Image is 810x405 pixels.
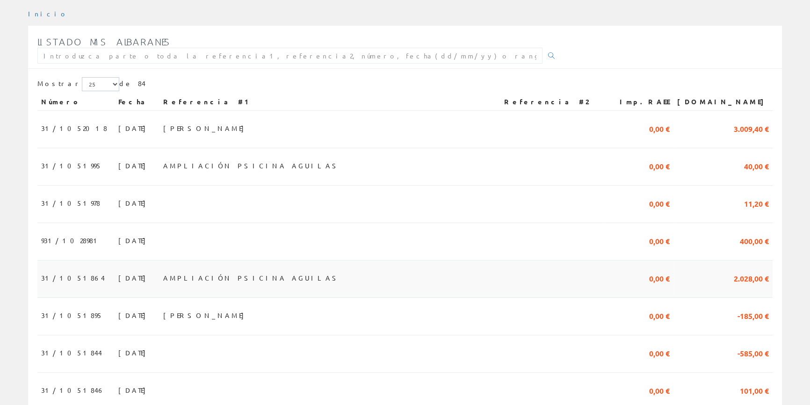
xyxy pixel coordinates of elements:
[41,97,80,106] font: Número
[163,311,249,319] font: [PERSON_NAME]
[649,199,670,209] font: 0,00 €
[744,161,769,171] font: 40,00 €
[163,124,249,132] font: [PERSON_NAME]
[740,236,769,246] font: 400,00 €
[28,9,68,18] a: Inicio
[82,77,119,91] select: Mostrar
[163,274,340,282] font: AMPLIACIÓN PSICINA AGUILAS
[41,199,100,207] font: 31/1051978
[37,36,171,47] font: Listado mis albaranes
[119,79,145,87] font: de 84
[649,386,670,396] font: 0,00 €
[504,97,588,106] font: Referencia #2
[738,311,769,321] font: -185,00 €
[41,274,105,282] font: 31/1051864
[734,124,769,134] font: 3.009,40 €
[677,97,769,106] font: [DOMAIN_NAME]
[118,311,151,319] font: [DATE]
[41,386,105,394] font: 31/1051846
[620,97,670,106] font: Imp.RAEE
[37,48,542,64] input: Introduzca parte o toda la referencia1, referencia2, número, fecha(dd/mm/yy) o rango de fechas(dd...
[163,161,340,170] font: AMPLIACIÓN PSICINA AGUILAS
[118,236,151,245] font: [DATE]
[41,161,102,170] font: 31/1051995
[163,97,253,106] font: Referencia #1
[744,199,769,209] font: 11,20 €
[37,79,82,87] font: Mostrar
[41,311,103,319] font: 31/1051895
[118,161,151,170] font: [DATE]
[649,161,670,171] font: 0,00 €
[649,124,670,134] font: 0,00 €
[118,348,151,357] font: [DATE]
[118,124,151,132] font: [DATE]
[41,236,101,245] font: 931/1028981
[649,348,670,358] font: 0,00 €
[118,199,151,207] font: [DATE]
[738,348,769,358] font: -585,00 €
[118,386,151,394] font: [DATE]
[649,274,670,283] font: 0,00 €
[41,124,107,132] font: 31/1052018
[734,274,769,283] font: 2.028,00 €
[118,274,151,282] font: [DATE]
[649,236,670,246] font: 0,00 €
[649,311,670,321] font: 0,00 €
[740,386,769,396] font: 101,00 €
[118,97,149,106] font: Fecha
[41,348,102,357] font: 31/1051844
